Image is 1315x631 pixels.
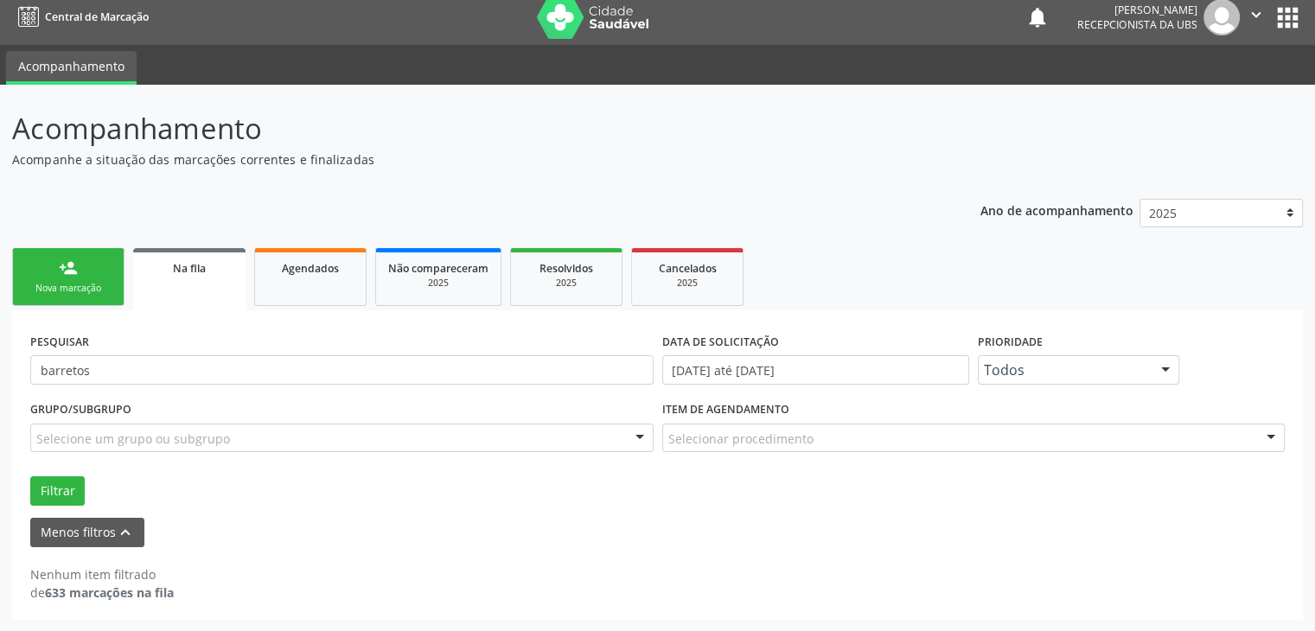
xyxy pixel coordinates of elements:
[116,523,135,542] i: keyboard_arrow_up
[1247,5,1266,24] i: 
[30,476,85,506] button: Filtrar
[1077,17,1197,32] span: Recepcionista da UBS
[539,261,593,276] span: Resolvidos
[30,355,654,385] input: Nome, CNS
[1273,3,1303,33] button: apps
[30,583,174,602] div: de
[12,107,916,150] p: Acompanhamento
[662,355,969,385] input: Selecione um intervalo
[1077,3,1197,17] div: [PERSON_NAME]
[25,282,112,295] div: Nova marcação
[984,361,1145,379] span: Todos
[668,430,814,448] span: Selecionar procedimento
[45,584,174,601] strong: 633 marcações na fila
[662,328,779,355] label: DATA DE SOLICITAÇÃO
[12,150,916,169] p: Acompanhe a situação das marcações correntes e finalizadas
[388,277,488,290] div: 2025
[388,261,488,276] span: Não compareceram
[523,277,610,290] div: 2025
[30,565,174,583] div: Nenhum item filtrado
[30,397,131,424] label: Grupo/Subgrupo
[644,277,731,290] div: 2025
[30,518,144,548] button: Menos filtroskeyboard_arrow_up
[6,51,137,85] a: Acompanhamento
[59,258,78,277] div: person_add
[1025,5,1050,29] button: notifications
[45,10,149,24] span: Central de Marcação
[659,261,717,276] span: Cancelados
[173,261,206,276] span: Na fila
[30,328,89,355] label: PESQUISAR
[978,328,1043,355] label: Prioridade
[662,397,789,424] label: Item de agendamento
[980,199,1133,220] p: Ano de acompanhamento
[282,261,339,276] span: Agendados
[12,3,149,31] a: Central de Marcação
[36,430,230,448] span: Selecione um grupo ou subgrupo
